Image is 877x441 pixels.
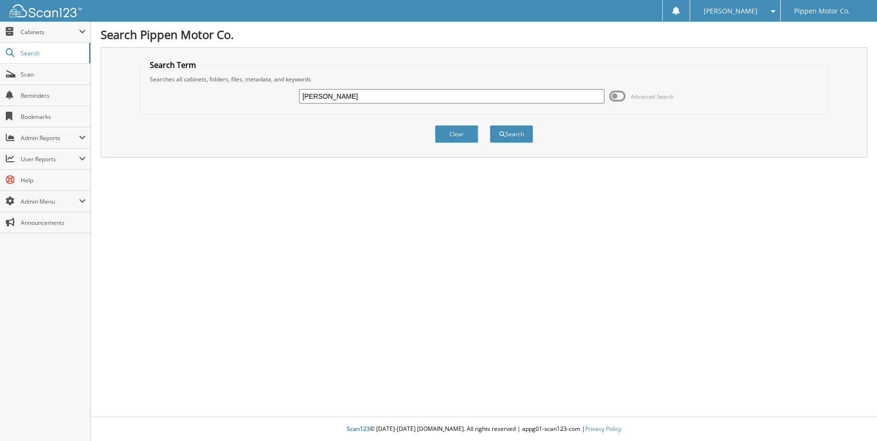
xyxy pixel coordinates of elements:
iframe: Chat Widget [829,395,877,441]
span: Pippen Motor Co. [794,8,850,14]
span: Help [21,176,86,184]
div: Searches all cabinets, folders, files, metadata, and keywords [145,75,824,83]
span: Scan [21,70,86,78]
a: Privacy Policy [585,425,621,433]
div: © [DATE]-[DATE] [DOMAIN_NAME]. All rights reserved | appg01-scan123-com | [91,417,877,441]
span: Announcements [21,219,86,227]
span: Reminders [21,91,86,100]
span: Bookmarks [21,113,86,121]
button: Clear [435,125,478,143]
span: Admin Menu [21,197,79,206]
legend: Search Term [145,60,201,70]
h1: Search Pippen Motor Co. [101,26,867,42]
span: Scan123 [347,425,370,433]
span: Advanced Search [631,93,674,100]
button: Search [490,125,533,143]
span: [PERSON_NAME] [704,8,758,14]
img: scan123-logo-white.svg [10,4,82,17]
span: User Reports [21,155,79,163]
span: Cabinets [21,28,79,36]
span: Search [21,49,84,57]
span: Admin Reports [21,134,79,142]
